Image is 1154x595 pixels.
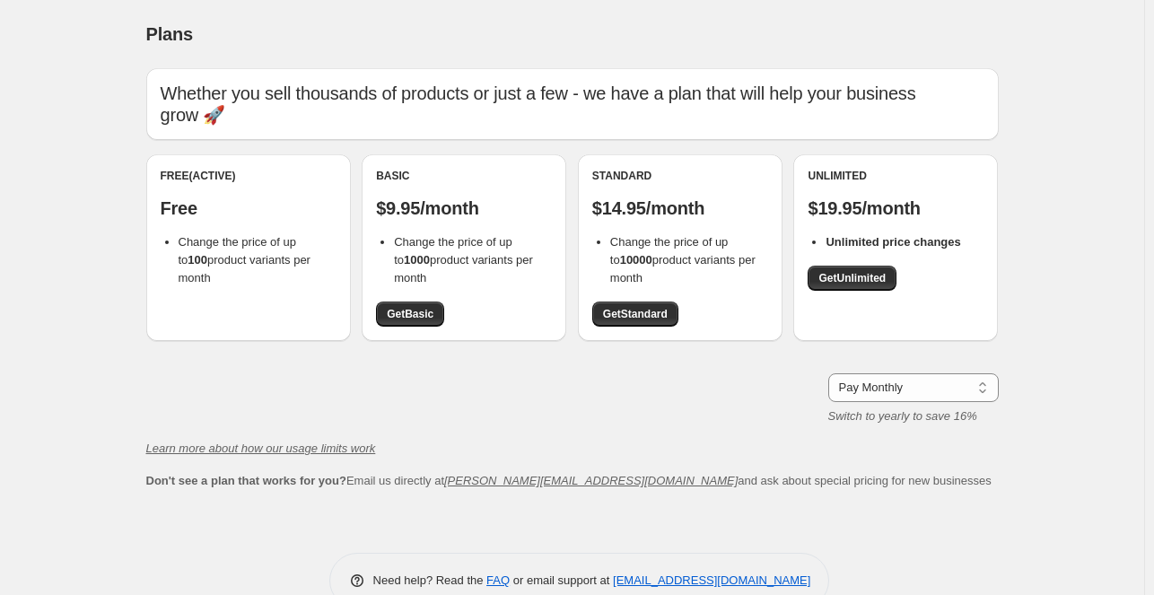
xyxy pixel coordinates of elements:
p: Whether you sell thousands of products or just a few - we have a plan that will help your busines... [161,83,984,126]
a: GetBasic [376,302,444,327]
span: Get Standard [603,307,668,321]
span: Change the price of up to product variants per month [394,235,533,284]
span: Plans [146,24,193,44]
p: Free [161,197,337,219]
span: Change the price of up to product variants per month [179,235,310,284]
span: Get Unlimited [818,271,886,285]
a: FAQ [486,573,510,587]
div: Standard [592,169,768,183]
b: Unlimited price changes [826,235,960,249]
a: [EMAIL_ADDRESS][DOMAIN_NAME] [613,573,810,587]
b: 10000 [620,253,652,267]
span: Email us directly at and ask about special pricing for new businesses [146,474,992,487]
a: GetStandard [592,302,678,327]
p: $19.95/month [808,197,984,219]
a: GetUnlimited [808,266,896,291]
p: $14.95/month [592,197,768,219]
span: Need help? Read the [373,573,487,587]
i: Switch to yearly to save 16% [828,409,977,423]
b: 1000 [404,253,430,267]
span: Get Basic [387,307,433,321]
div: Basic [376,169,552,183]
span: or email support at [510,573,613,587]
div: Unlimited [808,169,984,183]
a: [PERSON_NAME][EMAIL_ADDRESS][DOMAIN_NAME] [444,474,738,487]
p: $9.95/month [376,197,552,219]
b: Don't see a plan that works for you? [146,474,346,487]
span: Change the price of up to product variants per month [610,235,756,284]
a: Learn more about how our usage limits work [146,442,376,455]
b: 100 [188,253,207,267]
div: Free (Active) [161,169,337,183]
